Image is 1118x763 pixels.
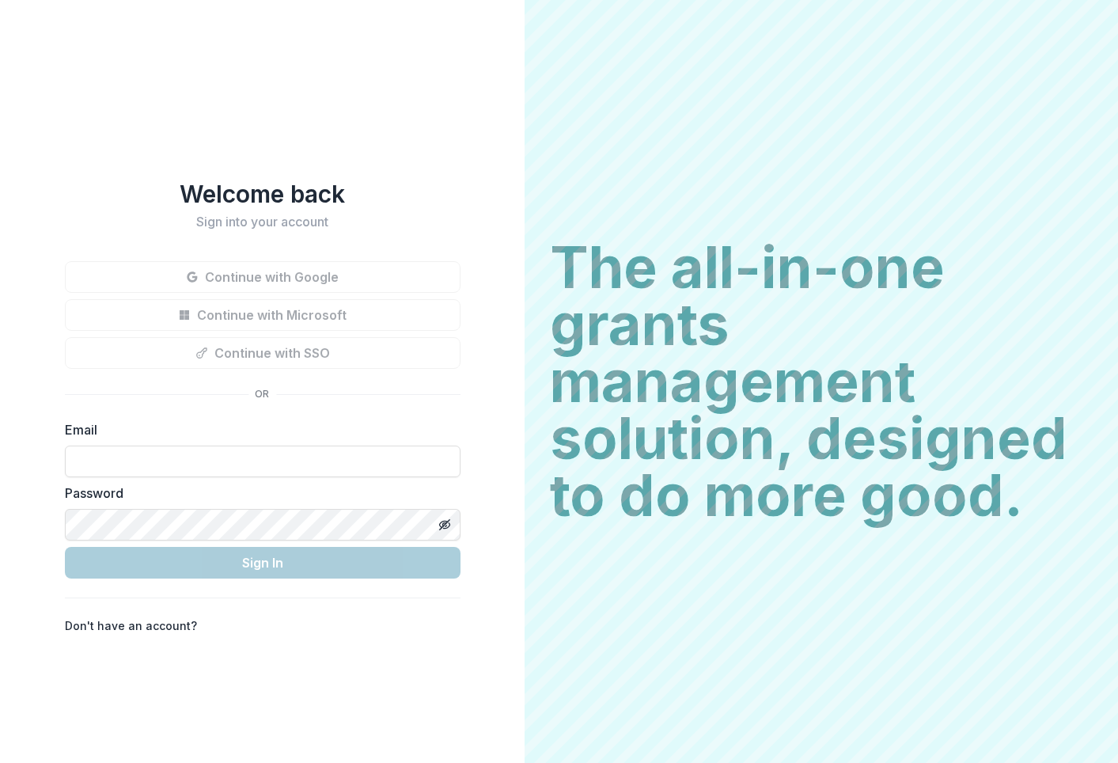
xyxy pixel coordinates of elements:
[65,180,460,208] h1: Welcome back
[65,484,451,503] label: Password
[65,420,451,439] label: Email
[65,261,460,293] button: Continue with Google
[65,299,460,331] button: Continue with Microsoft
[65,214,460,230] h2: Sign into your account
[65,617,197,634] p: Don't have an account?
[65,547,460,579] button: Sign In
[432,512,457,537] button: Toggle password visibility
[65,337,460,369] button: Continue with SSO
